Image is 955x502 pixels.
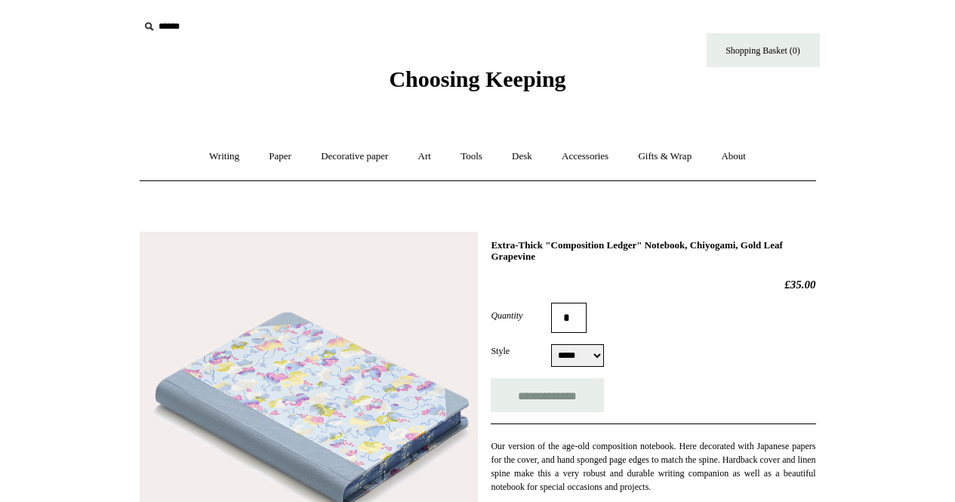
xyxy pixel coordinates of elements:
[196,137,253,177] a: Writing
[491,278,815,291] h2: £35.00
[389,66,565,91] span: Choosing Keeping
[447,137,496,177] a: Tools
[548,137,622,177] a: Accessories
[389,79,565,89] a: Choosing Keeping
[491,309,551,322] label: Quantity
[307,137,402,177] a: Decorative paper
[498,137,546,177] a: Desk
[624,137,705,177] a: Gifts & Wrap
[491,344,551,358] label: Style
[707,137,759,177] a: About
[255,137,305,177] a: Paper
[707,33,820,67] a: Shopping Basket (0)
[491,439,815,494] p: Our version of the age-old composition notebook. Here decorated with Japanese papers for the cove...
[491,239,815,263] h1: Extra-Thick "Composition Ledger" Notebook, Chiyogami, Gold Leaf Grapevine
[405,137,445,177] a: Art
